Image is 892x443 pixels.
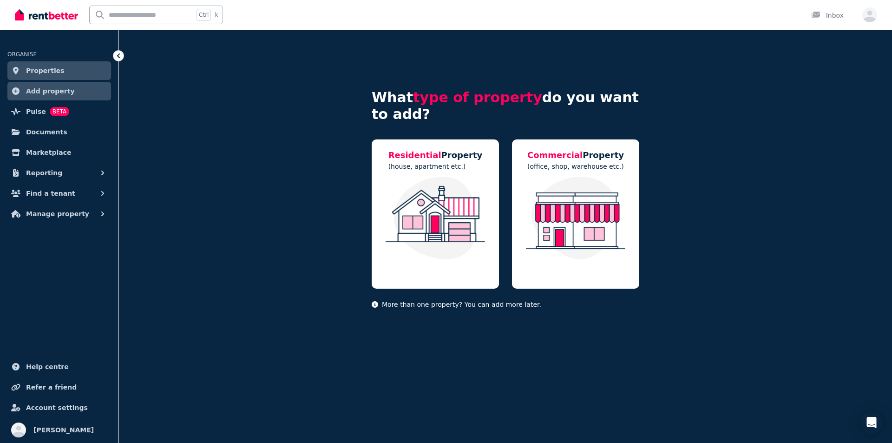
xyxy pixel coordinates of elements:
img: Commercial Property [521,177,630,259]
span: Properties [26,65,65,76]
a: Add property [7,82,111,100]
button: Find a tenant [7,184,111,203]
h5: Property [388,149,483,162]
span: Manage property [26,208,89,219]
span: k [215,11,218,19]
a: PulseBETA [7,102,111,121]
h4: What do you want to add? [372,89,639,123]
p: (office, shop, warehouse etc.) [527,162,624,171]
span: Help centre [26,361,69,372]
a: Marketplace [7,143,111,162]
h5: Property [527,149,624,162]
img: RentBetter [15,8,78,22]
img: Residential Property [381,177,490,259]
span: [PERSON_NAME] [33,424,94,436]
span: Pulse [26,106,46,117]
p: (house, apartment etc.) [388,162,483,171]
span: ORGANISE [7,51,37,58]
span: Refer a friend [26,382,77,393]
a: Account settings [7,398,111,417]
span: Find a tenant [26,188,75,199]
a: Help centre [7,357,111,376]
a: Refer a friend [7,378,111,397]
a: Documents [7,123,111,141]
p: More than one property? You can add more later. [372,300,639,309]
div: Inbox [811,11,844,20]
div: Open Intercom Messenger [860,411,883,434]
span: Ctrl [197,9,211,21]
button: Manage property [7,205,111,223]
a: Properties [7,61,111,80]
button: Reporting [7,164,111,182]
span: Reporting [26,167,62,179]
span: Account settings [26,402,88,413]
span: Documents [26,126,67,138]
span: Residential [388,150,441,160]
span: Commercial [527,150,583,160]
span: Add property [26,86,75,97]
span: BETA [50,107,69,116]
span: type of property [413,89,542,106]
span: Marketplace [26,147,71,158]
